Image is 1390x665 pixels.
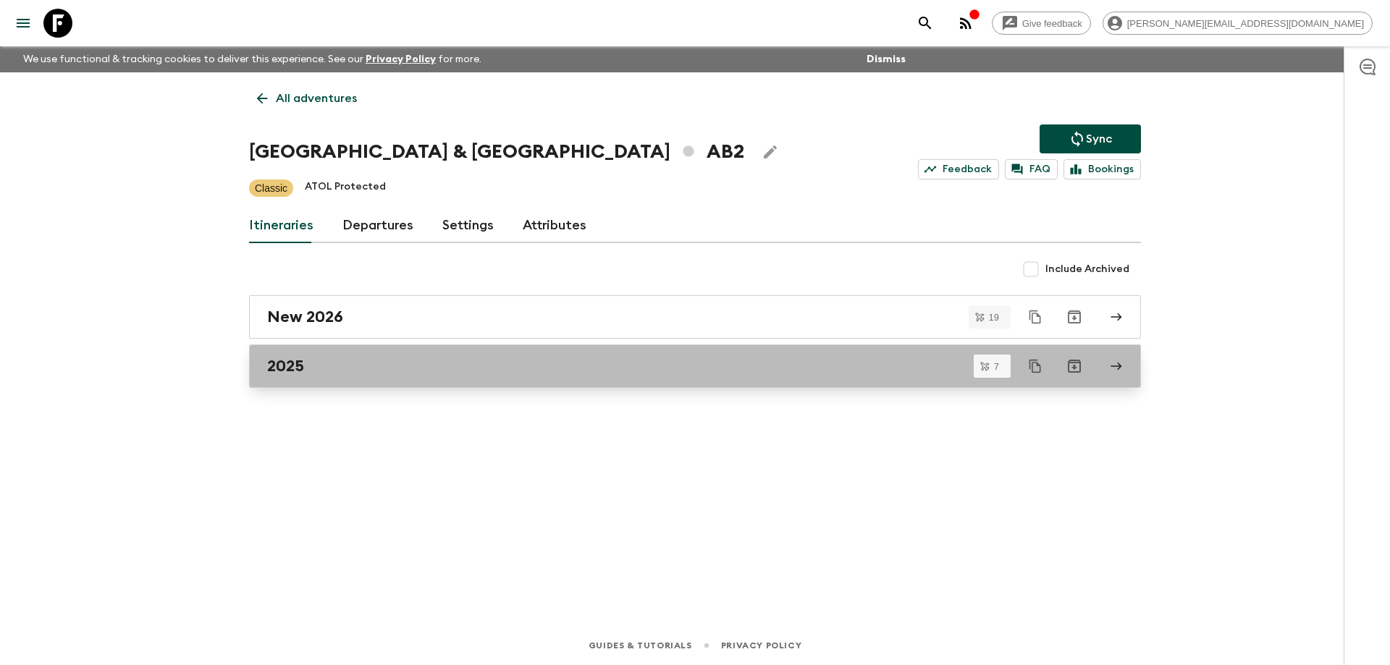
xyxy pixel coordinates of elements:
[249,137,744,166] h1: [GEOGRAPHIC_DATA] & [GEOGRAPHIC_DATA] AB2
[756,137,785,166] button: Edit Adventure Title
[523,208,586,243] a: Attributes
[9,9,38,38] button: menu
[267,308,343,326] h2: New 2026
[918,159,999,179] a: Feedback
[1063,159,1141,179] a: Bookings
[992,12,1091,35] a: Give feedback
[985,362,1008,371] span: 7
[1022,353,1048,379] button: Duplicate
[1005,159,1058,179] a: FAQ
[1119,18,1372,29] span: [PERSON_NAME][EMAIL_ADDRESS][DOMAIN_NAME]
[980,313,1008,322] span: 19
[249,84,365,113] a: All adventures
[911,9,940,38] button: search adventures
[721,638,801,653] a: Privacy Policy
[442,208,494,243] a: Settings
[276,90,357,107] p: All adventures
[1060,352,1089,381] button: Archive
[249,295,1141,339] a: New 2026
[249,344,1141,388] a: 2025
[342,208,413,243] a: Departures
[305,179,386,197] p: ATOL Protected
[1040,124,1141,153] button: Sync adventure departures to the booking engine
[1045,262,1129,276] span: Include Archived
[1014,18,1090,29] span: Give feedback
[17,46,487,72] p: We use functional & tracking cookies to deliver this experience. See our for more.
[589,638,692,653] a: Guides & Tutorials
[1060,302,1089,331] button: Archive
[366,54,436,64] a: Privacy Policy
[1022,304,1048,330] button: Duplicate
[267,357,304,376] h2: 2025
[1086,130,1112,148] p: Sync
[249,208,313,243] a: Itineraries
[255,181,287,195] p: Classic
[863,49,909,69] button: Dismiss
[1103,12,1373,35] div: [PERSON_NAME][EMAIL_ADDRESS][DOMAIN_NAME]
